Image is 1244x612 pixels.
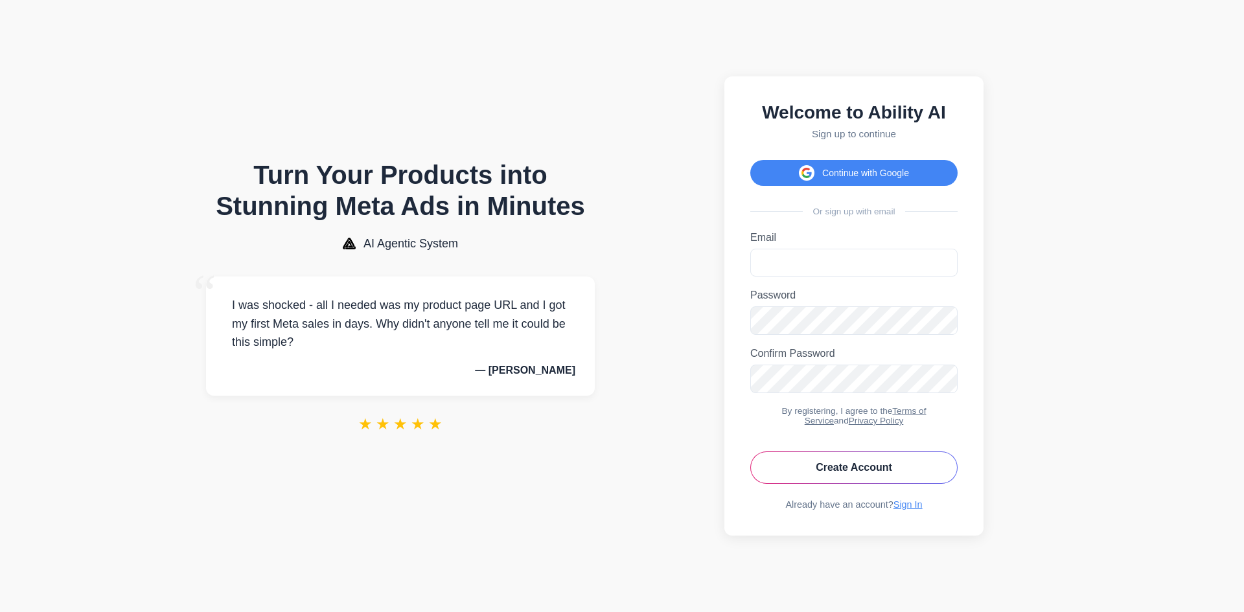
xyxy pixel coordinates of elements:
[750,499,958,510] div: Already have an account?
[750,128,958,139] p: Sign up to continue
[750,348,958,359] label: Confirm Password
[849,416,904,425] a: Privacy Policy
[893,499,923,510] a: Sign In
[193,264,216,323] span: “
[343,238,356,249] img: AI Agentic System Logo
[750,232,958,244] label: Email
[225,296,575,352] p: I was shocked - all I needed was my product page URL and I got my first Meta sales in days. Why d...
[428,415,443,433] span: ★
[750,451,958,484] button: Create Account
[805,406,927,425] a: Terms of Service
[750,160,958,186] button: Continue with Google
[358,415,373,433] span: ★
[225,365,575,376] p: — [PERSON_NAME]
[363,237,458,251] span: AI Agentic System
[206,159,595,221] h1: Turn Your Products into Stunning Meta Ads in Minutes
[750,289,958,301] label: Password
[393,415,408,433] span: ★
[750,406,958,425] div: By registering, I agree to the and
[750,207,958,216] div: Or sign up with email
[376,415,390,433] span: ★
[411,415,425,433] span: ★
[750,102,958,123] h2: Welcome to Ability AI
